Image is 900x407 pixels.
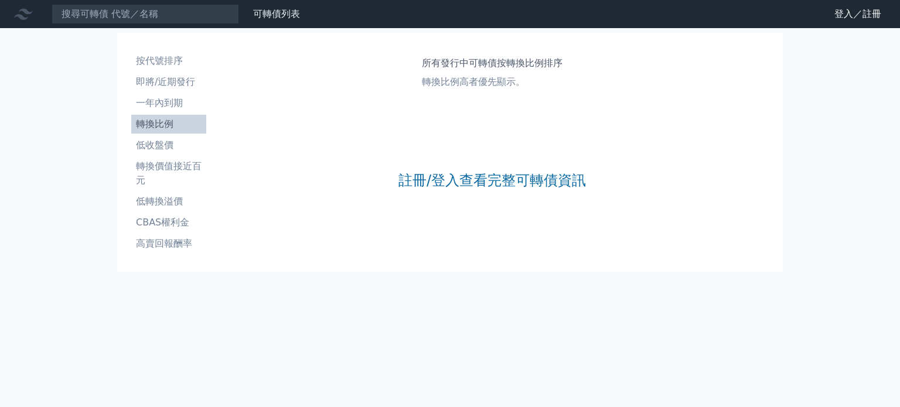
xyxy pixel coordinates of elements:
[131,52,206,70] a: 按代號排序
[131,213,206,232] a: CBAS權利金
[131,94,206,112] a: 一年內到期
[253,8,300,19] a: 可轉債列表
[131,115,206,134] a: 轉換比例
[131,117,206,131] li: 轉換比例
[131,216,206,230] li: CBAS權利金
[131,138,206,152] li: 低收盤價
[131,192,206,211] a: 低轉換溢價
[131,194,206,208] li: 低轉換溢價
[52,4,239,24] input: 搜尋可轉債 代號／名稱
[422,56,562,70] h1: 所有發行中可轉債按轉換比例排序
[825,5,891,23] a: 登入／註冊
[422,75,562,89] p: 轉換比例高者優先顯示。
[131,237,206,251] li: 高賣回報酬率
[131,234,206,253] a: 高賣回報酬率
[131,96,206,110] li: 一年內到期
[131,136,206,155] a: 低收盤價
[131,73,206,91] a: 即將/近期發行
[131,54,206,68] li: 按代號排序
[131,157,206,190] a: 轉換價值接近百元
[131,75,206,89] li: 即將/近期發行
[131,159,206,187] li: 轉換價值接近百元
[398,171,586,190] a: 註冊/登入查看完整可轉債資訊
